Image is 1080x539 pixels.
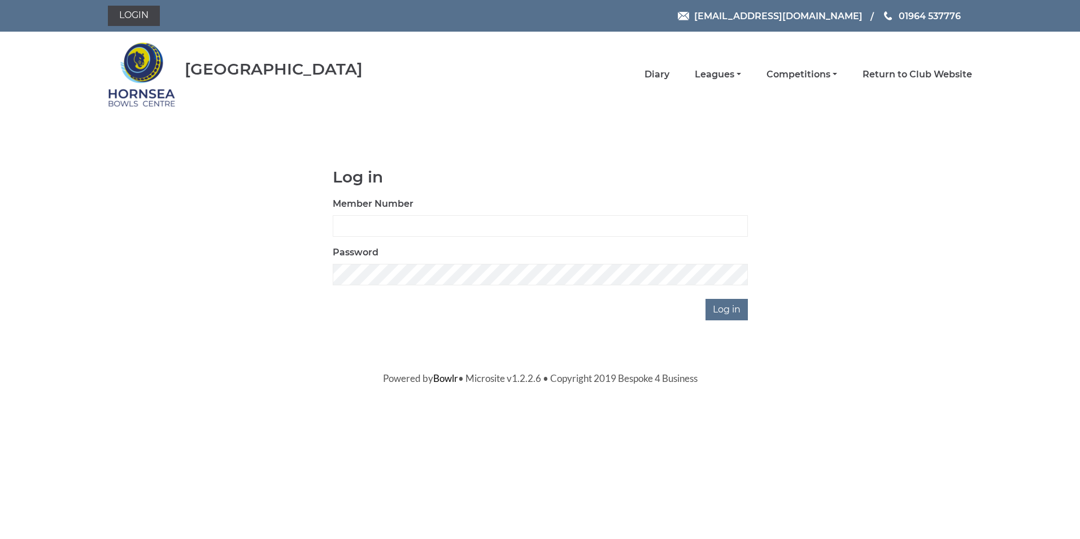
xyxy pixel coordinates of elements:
a: Return to Club Website [863,68,972,81]
label: Member Number [333,197,413,211]
img: Hornsea Bowls Centre [108,35,176,114]
span: 01964 537776 [899,10,961,21]
a: Email [EMAIL_ADDRESS][DOMAIN_NAME] [678,9,863,23]
a: Diary [644,68,669,81]
img: Email [678,12,689,20]
label: Password [333,246,378,259]
div: [GEOGRAPHIC_DATA] [185,60,363,78]
a: Competitions [767,68,837,81]
a: Bowlr [433,372,458,384]
img: Phone us [884,11,892,20]
span: [EMAIL_ADDRESS][DOMAIN_NAME] [694,10,863,21]
span: Powered by • Microsite v1.2.2.6 • Copyright 2019 Bespoke 4 Business [383,372,698,384]
a: Phone us 01964 537776 [882,9,961,23]
a: Leagues [695,68,741,81]
input: Log in [706,299,748,320]
h1: Log in [333,168,748,186]
a: Login [108,6,160,26]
